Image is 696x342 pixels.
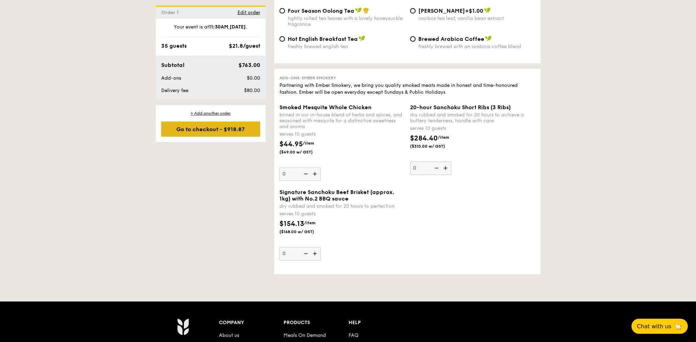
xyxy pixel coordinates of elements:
[237,10,260,15] span: Edit order
[674,322,682,330] span: 🦙
[410,36,416,42] input: Brewed Arabica Coffeefreshly brewed with an arabica coffee blend
[438,135,449,140] span: /item
[484,7,491,13] img: icon-vegan.f8ff3823.svg
[279,220,304,228] span: $154.13
[230,24,246,30] strong: [DATE]
[279,210,405,217] div: serves 10 guests
[246,75,260,81] span: $0.00
[244,88,260,93] span: $80.00
[219,332,239,338] a: About us
[355,7,362,13] img: icon-vegan.f8ff3823.svg
[279,229,326,235] span: ($168.00 w/ GST)
[177,318,189,335] img: AYc88T3wAAAABJRU5ErkJggg==
[284,318,349,328] div: Products
[485,35,492,42] img: icon-vegan.f8ff3823.svg
[279,149,326,155] span: ($49.00 w/ GST)
[288,44,405,49] div: freshly brewed english tea
[418,36,484,42] span: Brewed Arabica Coffee
[279,189,394,202] span: Signature Sanchoku Beef Brisket (approx. 1kg) with No.2 BBQ sauce
[410,8,416,13] input: [PERSON_NAME]+$1.00rooibos tea leaf, vanilla bean extract
[288,36,358,42] span: Hot English Breakfast Tea
[304,220,316,225] span: /item
[238,62,260,68] span: $763.00
[279,76,336,80] span: Add-ons: Ember Smokery
[637,323,671,330] span: Chat with us
[279,8,285,13] input: Four Season Oolong Teatightly rolled tea leaves with a lovely honeysuckle fragrance
[161,42,187,50] div: 35 guests
[219,318,284,328] div: Company
[209,24,228,30] strong: 11:30AM
[288,8,354,14] span: Four Season Oolong Tea
[161,88,188,93] span: Delivery fee
[465,8,483,14] span: +$1.00
[349,332,358,338] a: FAQ
[410,112,535,124] div: dry rubbed and smoked for 20 hours to achieve a buttery tenderness, handle with care
[410,125,535,132] div: serves 10 guests
[300,247,310,260] img: icon-reduce.1d2dbef1.svg
[410,134,438,142] span: $284.40
[358,35,365,42] img: icon-vegan.f8ff3823.svg
[161,24,260,36] div: Your event is at , .
[410,161,451,175] input: 20-hour Sanchoku Short Ribs (3 Ribs)dry rubbed and smoked for 20 hours to achieve a buttery tende...
[410,144,457,149] span: ($310.00 w/ GST)
[431,161,441,174] img: icon-reduce.1d2dbef1.svg
[279,203,405,209] div: dry rubbed and smoked for 20 hours to perfection
[161,10,181,15] span: Order 1
[161,62,185,68] span: Subtotal
[279,167,321,181] input: Smoked Mesquite Whole Chickenbrined in our in-house blend of herbs and spices, and seasoned with ...
[161,122,260,137] div: Go to checkout - $918.87
[279,36,285,42] input: Hot English Breakfast Teafreshly brewed english tea
[310,247,321,260] img: icon-add.58712e84.svg
[310,167,321,180] img: icon-add.58712e84.svg
[303,141,314,146] span: /item
[631,319,688,334] button: Chat with us🦙
[161,111,260,116] div: + Add another order
[279,82,535,96] div: Partnering with Ember Smokery, we bring you quality smoked meats made in honest and time-honoured...
[229,42,260,50] div: $21.8/guest
[279,112,405,129] div: brined in our in-house blend of herbs and spices, and seasoned with mesquite for a distinctive sw...
[410,104,511,111] span: 20-hour Sanchoku Short Ribs (3 Ribs)
[279,140,303,148] span: $44.95
[441,161,451,174] img: icon-add.58712e84.svg
[418,8,465,14] span: [PERSON_NAME]
[279,104,372,111] span: Smoked Mesquite Whole Chicken
[284,332,326,338] a: Meals On Demand
[418,44,535,49] div: freshly brewed with an arabica coffee blend
[279,131,405,138] div: serves 10 guests
[279,247,321,260] input: Signature Sanchoku Beef Brisket (approx. 1kg) with No.2 BBQ saucedry rubbed and smoked for 20 hou...
[349,318,413,328] div: Help
[300,167,310,180] img: icon-reduce.1d2dbef1.svg
[288,15,405,27] div: tightly rolled tea leaves with a lovely honeysuckle fragrance
[418,15,535,21] div: rooibos tea leaf, vanilla bean extract
[161,75,181,81] span: Add-ons
[363,7,369,13] img: icon-chef-hat.a58ddaea.svg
